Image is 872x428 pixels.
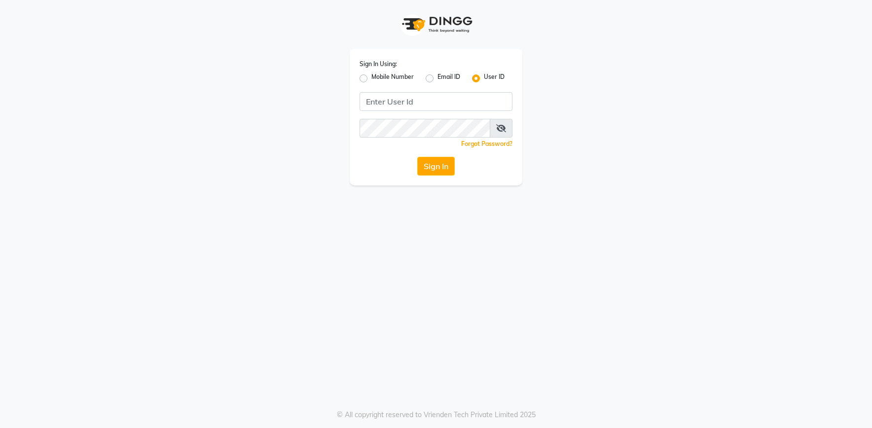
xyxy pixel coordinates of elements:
[437,72,460,84] label: Email ID
[484,72,505,84] label: User ID
[360,92,512,111] input: Username
[397,10,475,39] img: logo1.svg
[461,140,512,147] a: Forgot Password?
[360,60,397,69] label: Sign In Using:
[371,72,414,84] label: Mobile Number
[360,119,490,138] input: Username
[417,157,455,176] button: Sign In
